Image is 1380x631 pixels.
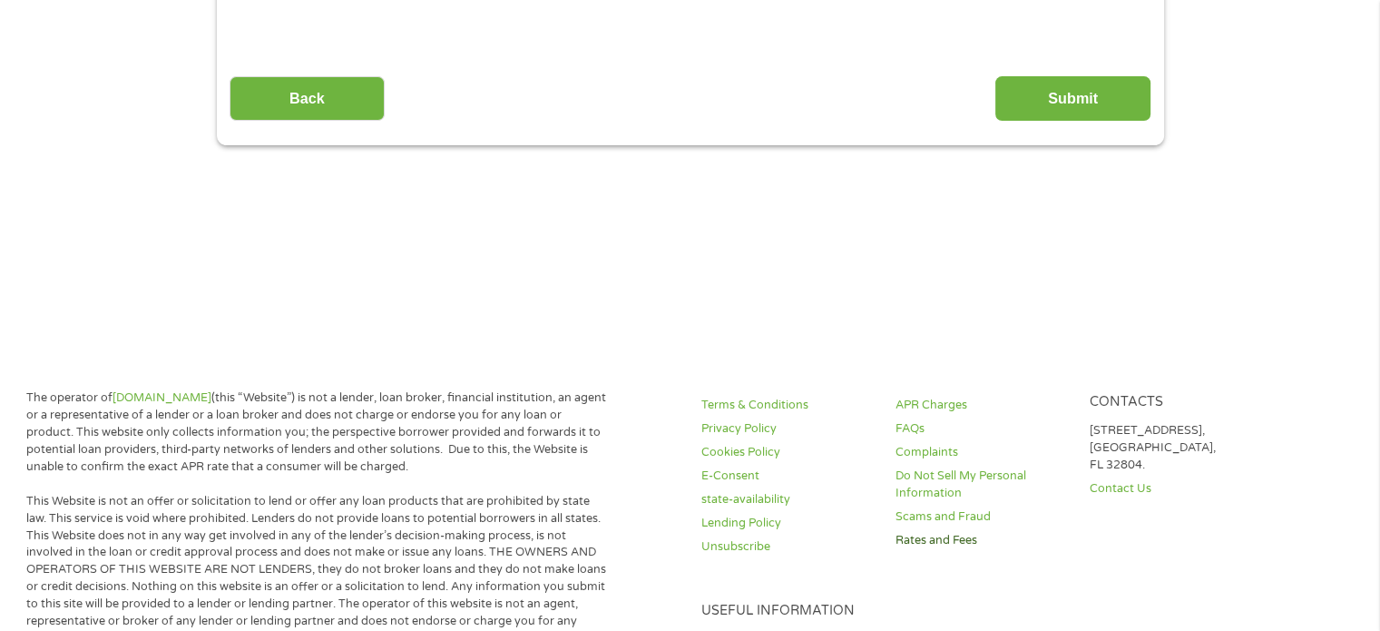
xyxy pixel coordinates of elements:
a: Do Not Sell My Personal Information [896,468,1068,502]
input: Submit [995,76,1150,121]
a: Unsubscribe [701,538,874,556]
a: Contact Us [1089,480,1261,498]
a: APR Charges [896,397,1068,414]
a: Complaints [896,444,1068,461]
a: state-availability [701,491,874,508]
a: E-Consent [701,468,874,485]
a: Cookies Policy [701,444,874,461]
a: Rates and Fees [896,532,1068,549]
h4: Useful Information [701,603,1261,620]
a: [DOMAIN_NAME] [113,390,211,405]
a: Terms & Conditions [701,397,874,414]
p: [STREET_ADDRESS], [GEOGRAPHIC_DATA], FL 32804. [1089,422,1261,474]
a: FAQs [896,420,1068,438]
input: Back [230,76,385,121]
a: Privacy Policy [701,420,874,438]
a: Lending Policy [701,515,874,532]
h4: Contacts [1089,394,1261,411]
p: The operator of (this “Website”) is not a lender, loan broker, financial institution, an agent or... [26,389,609,475]
a: Scams and Fraud [896,508,1068,526]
